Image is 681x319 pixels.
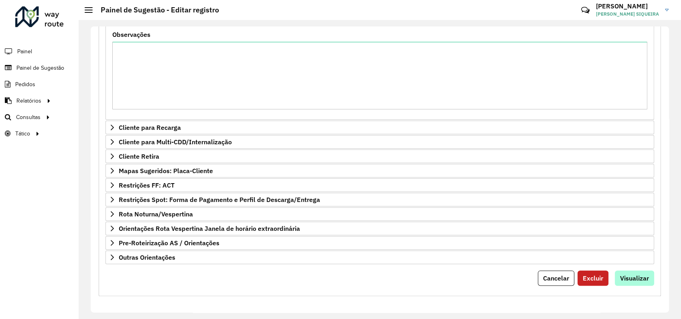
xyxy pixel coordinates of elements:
[16,113,41,121] span: Consultas
[17,47,32,56] span: Painel
[105,149,654,163] a: Cliente Retira
[596,2,659,10] h3: [PERSON_NAME]
[119,225,300,232] span: Orientações Rota Vespertina Janela de horário extraordinária
[119,168,213,174] span: Mapas Sugeridos: Placa-Cliente
[583,274,603,282] span: Excluir
[119,211,193,217] span: Rota Noturna/Vespertina
[112,30,150,39] label: Observações
[15,129,30,138] span: Tático
[615,271,654,286] button: Visualizar
[105,135,654,149] a: Cliente para Multi-CDD/Internalização
[119,240,219,246] span: Pre-Roteirização AS / Orientações
[16,64,64,72] span: Painel de Sugestão
[105,164,654,178] a: Mapas Sugeridos: Placa-Cliente
[119,124,181,131] span: Cliente para Recarga
[15,80,35,89] span: Pedidos
[578,271,608,286] button: Excluir
[105,193,654,206] a: Restrições Spot: Forma de Pagamento e Perfil de Descarga/Entrega
[596,10,659,18] span: [PERSON_NAME] SIQUEIRA
[119,153,159,159] span: Cliente Retira
[105,236,654,250] a: Pre-Roteirização AS / Orientações
[119,139,232,145] span: Cliente para Multi-CDD/Internalização
[543,274,569,282] span: Cancelar
[538,271,574,286] button: Cancelar
[119,196,320,203] span: Restrições Spot: Forma de Pagamento e Perfil de Descarga/Entrega
[119,182,174,188] span: Restrições FF: ACT
[105,207,654,221] a: Rota Noturna/Vespertina
[105,250,654,264] a: Outras Orientações
[119,254,175,260] span: Outras Orientações
[105,222,654,235] a: Orientações Rota Vespertina Janela de horário extraordinária
[105,121,654,134] a: Cliente para Recarga
[16,97,41,105] span: Relatórios
[577,2,594,19] a: Contato Rápido
[105,178,654,192] a: Restrições FF: ACT
[93,6,219,14] h2: Painel de Sugestão - Editar registro
[620,274,649,282] span: Visualizar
